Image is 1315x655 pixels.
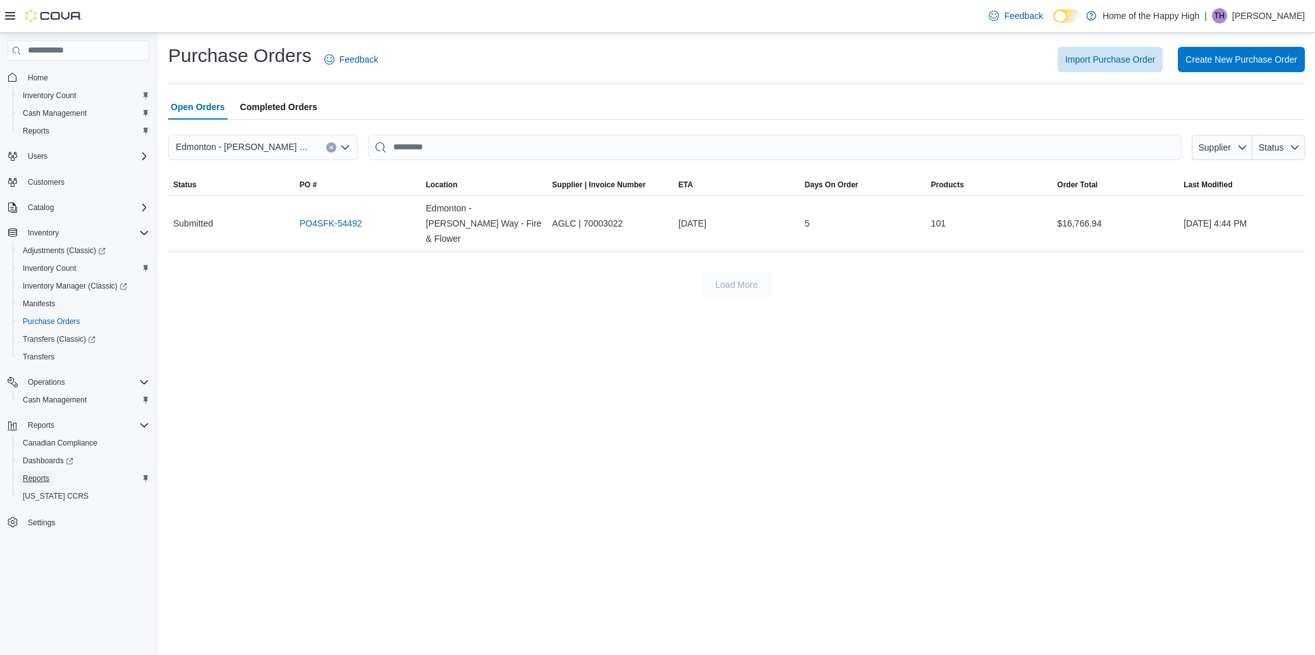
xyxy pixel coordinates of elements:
[300,180,317,190] span: PO #
[800,175,926,195] button: Days On Order
[13,277,154,295] a: Inventory Manager (Classic)
[18,314,149,329] span: Purchase Orders
[339,53,378,66] span: Feedback
[805,216,810,231] span: 5
[1058,47,1163,72] button: Import Purchase Order
[23,456,73,466] span: Dashboards
[13,452,154,470] a: Dashboards
[18,123,54,139] a: Reports
[25,9,82,22] img: Cova
[28,228,59,238] span: Inventory
[421,175,547,195] button: Location
[805,180,859,190] span: Days On Order
[319,47,383,72] a: Feedback
[23,149,52,164] button: Users
[176,139,314,154] span: Edmonton - [PERSON_NAME] Way - Fire & Flower
[3,173,154,191] button: Customers
[23,263,76,273] span: Inventory Count
[13,87,154,104] button: Inventory Count
[173,180,197,190] span: Status
[673,175,800,195] button: ETA
[18,349,59,365] a: Transfers
[1192,135,1252,160] button: Supplier
[3,224,154,242] button: Inventory
[18,332,149,347] span: Transfers (Classic)
[295,175,421,195] button: PO #
[13,259,154,277] button: Inventory Count
[23,200,149,215] span: Catalog
[18,392,149,408] span: Cash Management
[18,296,60,311] a: Manifests
[23,174,149,190] span: Customers
[931,180,964,190] span: Products
[18,471,54,486] a: Reports
[18,471,149,486] span: Reports
[23,299,55,309] span: Manifests
[173,216,213,231] span: Submitted
[3,513,154,531] button: Settings
[426,201,542,246] span: Edmonton - [PERSON_NAME] Way - Fire & Flower
[18,332,101,347] a: Transfers (Classic)
[368,135,1182,160] input: This is a search bar. After typing your query, hit enter to filter the results lower in the page.
[8,63,149,565] nav: Complex example
[1183,180,1232,190] span: Last Modified
[18,261,82,276] a: Inventory Count
[18,453,78,468] a: Dashboards
[18,123,149,139] span: Reports
[552,180,645,190] span: Supplier | Invoice Number
[13,242,154,259] a: Adjustments (Classic)
[28,73,48,83] span: Home
[1052,175,1178,195] button: Order Total
[13,104,154,122] button: Cash Management
[23,281,127,291] span: Inventory Manager (Classic)
[18,435,102,451] a: Canadian Compliance
[18,489,94,504] a: [US_STATE] CCRS
[1259,142,1284,153] span: Status
[13,122,154,140] button: Reports
[926,175,1053,195] button: Products
[28,518,55,528] span: Settings
[23,334,95,344] span: Transfers (Classic)
[13,391,154,409] button: Cash Management
[13,330,154,348] a: Transfers (Classic)
[23,126,49,136] span: Reports
[23,375,70,390] button: Operations
[1214,8,1225,23] span: TH
[18,435,149,451] span: Canadian Compliance
[1053,9,1080,23] input: Dark Mode
[240,94,317,120] span: Completed Orders
[678,180,693,190] span: ETA
[18,243,111,258] a: Adjustments (Classic)
[18,106,92,121] a: Cash Management
[716,278,758,291] span: Load More
[23,438,97,448] span: Canadian Compliance
[1204,8,1207,23] p: |
[18,296,149,311] span: Manifests
[18,106,149,121] span: Cash Management
[13,348,154,366] button: Transfers
[23,316,80,327] span: Purchase Orders
[23,375,149,390] span: Operations
[1103,8,1199,23] p: Home of the Happy High
[673,211,800,236] div: [DATE]
[23,418,149,433] span: Reports
[171,94,225,120] span: Open Orders
[1212,8,1227,23] div: Tommy Hajdasz
[168,175,295,195] button: Status
[23,149,149,164] span: Users
[28,203,54,213] span: Catalog
[13,313,154,330] button: Purchase Orders
[3,68,154,87] button: Home
[23,175,70,190] a: Customers
[18,314,85,329] a: Purchase Orders
[1052,211,1178,236] div: $16,766.94
[3,147,154,165] button: Users
[28,151,47,161] span: Users
[23,225,149,240] span: Inventory
[1178,211,1305,236] div: [DATE] 4:44 PM
[18,278,149,294] span: Inventory Manager (Classic)
[23,90,76,101] span: Inventory Count
[426,180,458,190] div: Location
[1004,9,1043,22] span: Feedback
